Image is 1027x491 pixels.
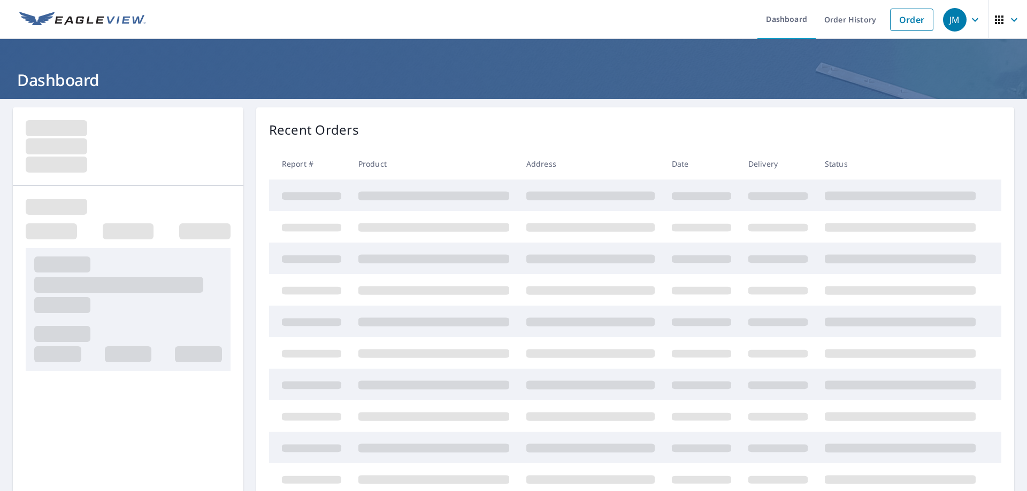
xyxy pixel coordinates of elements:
div: JM [943,8,967,32]
h1: Dashboard [13,69,1014,91]
img: EV Logo [19,12,145,28]
th: Date [663,148,740,180]
th: Report # [269,148,350,180]
a: Order [890,9,933,31]
th: Status [816,148,984,180]
p: Recent Orders [269,120,359,139]
th: Delivery [740,148,816,180]
th: Product [350,148,518,180]
th: Address [518,148,663,180]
